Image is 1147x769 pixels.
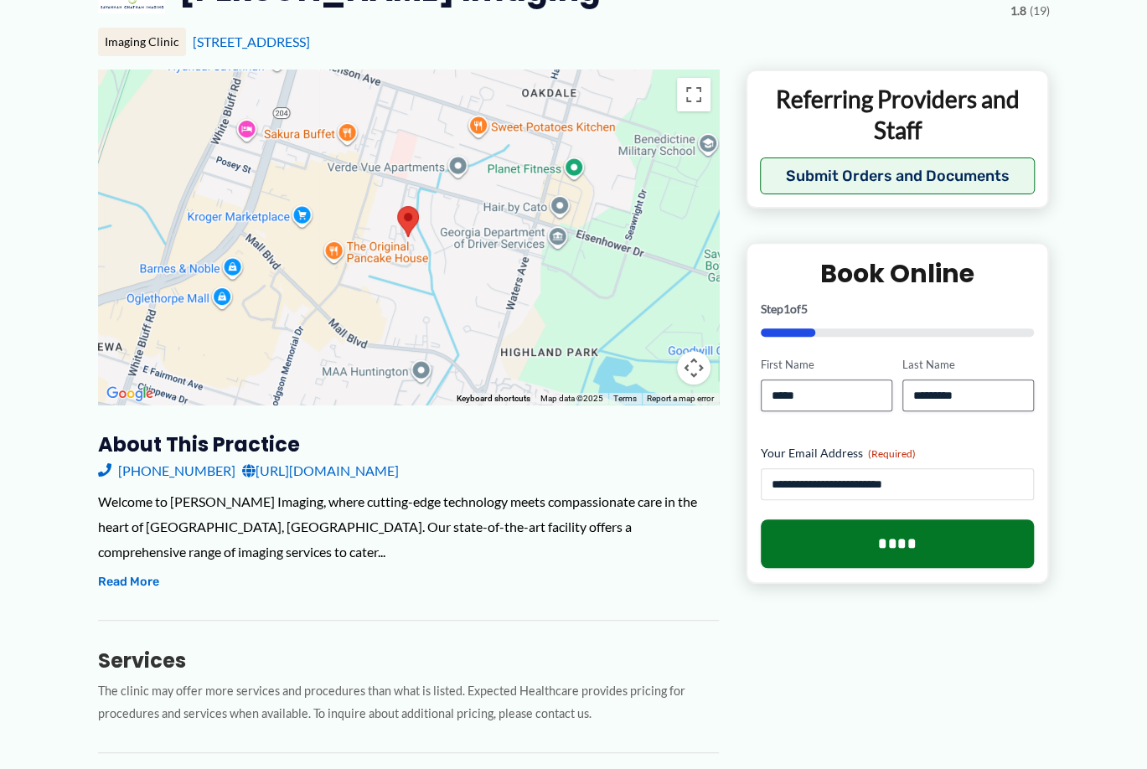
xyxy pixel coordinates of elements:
h3: About this practice [98,431,719,457]
div: Imaging Clinic [98,28,186,56]
span: Map data ©2025 [540,394,603,403]
a: Report a map error [647,394,714,403]
p: The clinic may offer more services and procedures than what is listed. Expected Healthcare provid... [98,680,719,725]
label: Last Name [902,357,1034,373]
div: Welcome to [PERSON_NAME] Imaging, where cutting-edge technology meets compassionate care in the h... [98,489,719,564]
button: Read More [98,572,159,592]
label: First Name [761,357,892,373]
h2: Book Online [761,257,1035,290]
button: Submit Orders and Documents [760,157,1036,194]
button: Map camera controls [677,351,710,384]
label: Your Email Address [761,445,1035,462]
a: Terms (opens in new tab) [613,394,637,403]
a: [STREET_ADDRESS] [193,34,310,49]
h3: Services [98,648,719,674]
p: Referring Providers and Staff [760,84,1036,145]
p: Step of [761,303,1035,315]
a: [URL][DOMAIN_NAME] [242,458,399,483]
button: Keyboard shortcuts [457,393,530,405]
button: Toggle fullscreen view [677,78,710,111]
span: (Required) [868,447,916,460]
img: Google [102,383,158,405]
a: Open this area in Google Maps (opens a new window) [102,383,158,405]
span: 5 [801,302,808,316]
span: 1 [783,302,790,316]
a: [PHONE_NUMBER] [98,458,235,483]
